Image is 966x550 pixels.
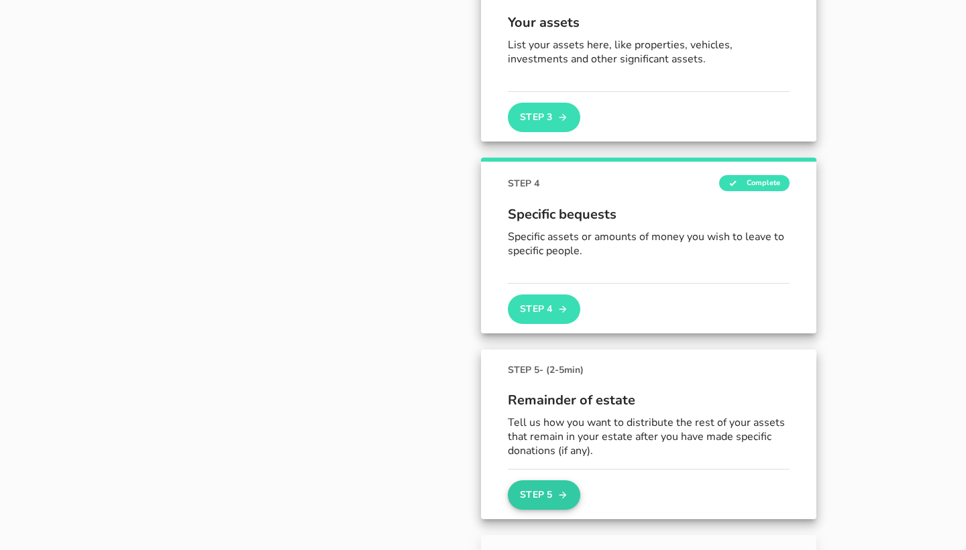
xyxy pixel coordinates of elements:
[508,363,584,377] span: STEP 5
[508,176,539,190] span: STEP 4
[508,230,790,258] p: Specific assets or amounts of money you wish to leave to specific people.
[508,294,580,324] button: Step 4
[539,364,584,376] span: - (2-5min)
[719,175,790,191] span: Complete
[508,13,790,33] span: Your assets
[508,205,790,225] span: Specific bequests
[508,480,580,510] button: Step 5
[508,38,790,66] p: List your assets here, like properties, vehicles, investments and other significant assets.
[508,390,790,410] span: Remainder of estate
[508,103,580,132] button: Step 3
[508,416,790,457] p: Tell us how you want to distribute the rest of your assets that remain in your estate after you h...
